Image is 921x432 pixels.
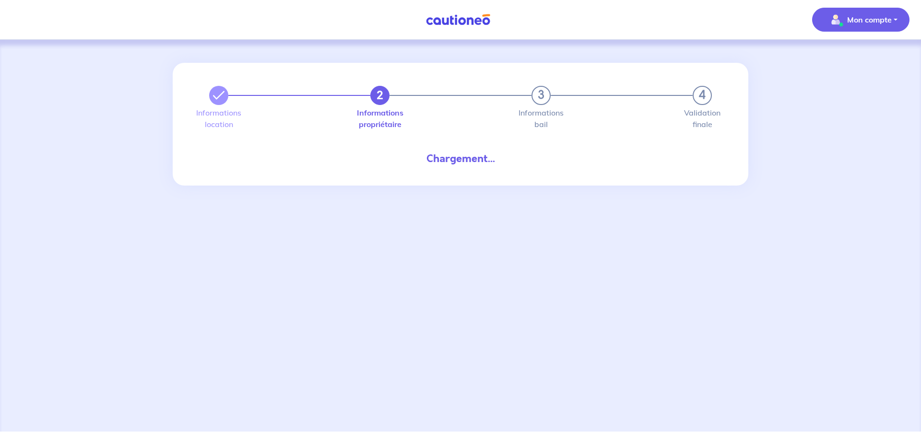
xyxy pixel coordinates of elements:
[531,109,551,128] label: Informations bail
[209,109,228,128] label: Informations location
[201,151,720,166] div: Chargement...
[693,109,712,128] label: Validation finale
[828,12,843,27] img: illu_account_valid_menu.svg
[847,14,892,25] p: Mon compte
[370,86,390,105] button: 2
[370,109,390,128] label: Informations propriétaire
[422,14,494,26] img: Cautioneo
[812,8,909,32] button: illu_account_valid_menu.svgMon compte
